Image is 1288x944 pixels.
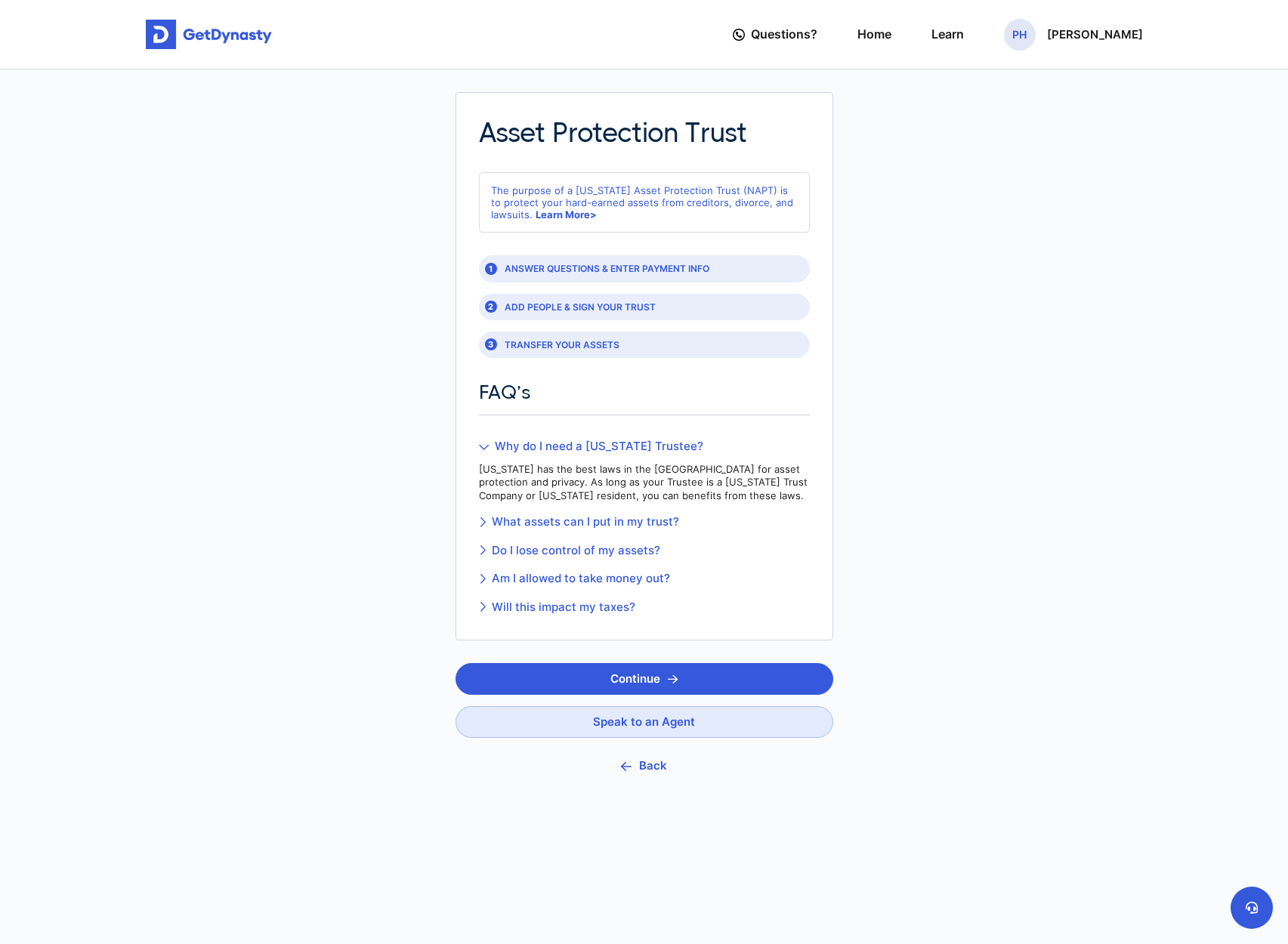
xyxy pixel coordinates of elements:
[491,184,798,221] p: The purpose of a [US_STATE] Asset Protection Trust (NAPT) is to protect your hard-earned assets f...
[456,663,833,695] button: Continue
[479,332,810,358] div: TRANSFER YOUR ASSETS
[479,294,810,320] div: ADD PEOPLE & SIGN YOUR TRUST
[479,463,810,503] div: [US_STATE] has the best laws in the [GEOGRAPHIC_DATA] for asset protection and privacy. As long a...
[485,338,497,350] div: 3
[1047,29,1143,41] p: [PERSON_NAME]
[479,542,810,560] a: Do I lose control of my assets?
[479,255,810,282] div: ANSWER QUESTIONS & ENTER PAYMENT INFO
[751,20,817,48] span: Questions?
[1004,19,1143,51] button: PH[PERSON_NAME]
[536,208,597,221] a: Learn More>
[479,599,810,616] a: Will this impact my taxes?
[485,263,497,275] div: 1
[733,13,817,56] a: Questions?
[931,13,964,56] a: Learn
[146,20,272,50] img: Get started for free with Dynasty Trust Company
[479,381,531,403] span: FAQ’s
[479,117,810,150] h2: Asset Protection Trust
[456,749,833,782] button: Back
[479,438,810,455] a: Why do I need a [US_STATE] Trustee?
[857,13,891,56] a: Home
[456,706,833,738] a: Speak to an Agent
[479,570,810,588] a: Am I allowed to take money out?
[479,514,810,531] a: What assets can I put in my trust?
[1004,19,1036,51] span: PH
[485,301,497,313] div: 2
